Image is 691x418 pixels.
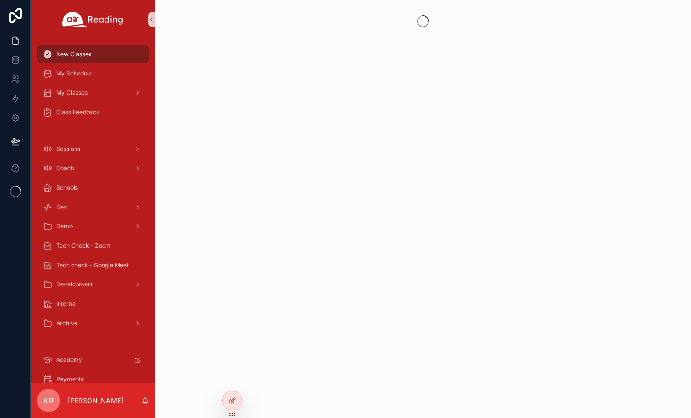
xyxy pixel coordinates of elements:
[31,39,155,383] div: scrollable content
[44,395,54,406] span: KR
[37,45,149,63] a: New Classes
[37,314,149,332] a: Archive
[56,356,82,364] span: Academy
[56,70,92,77] span: My Schedule
[56,261,129,269] span: Tech check - Google Meet
[56,50,91,58] span: New Classes
[56,184,78,192] span: Schools
[37,276,149,293] a: Development
[56,375,84,383] span: Payments
[37,179,149,196] a: Schools
[68,396,123,405] p: [PERSON_NAME]
[56,108,100,116] span: Class Feedback
[37,351,149,369] a: Academy
[62,12,123,27] img: App logo
[37,256,149,274] a: Tech check - Google Meet
[56,145,80,153] span: Sessions
[56,319,77,327] span: Archive
[37,140,149,158] a: Sessions
[56,89,88,97] span: My Classes
[56,300,77,308] span: Internal
[37,295,149,313] a: Internal
[56,164,74,172] span: Coach
[37,218,149,235] a: Demo
[37,198,149,216] a: Dev
[37,237,149,254] a: Tech Check - Zoom
[56,242,111,250] span: Tech Check - Zoom
[37,160,149,177] a: Coach
[56,203,67,211] span: Dev
[37,65,149,82] a: My Schedule
[56,281,93,288] span: Development
[37,371,149,388] a: Payments
[37,84,149,102] a: My Classes
[37,104,149,121] a: Class Feedback
[56,223,73,230] span: Demo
